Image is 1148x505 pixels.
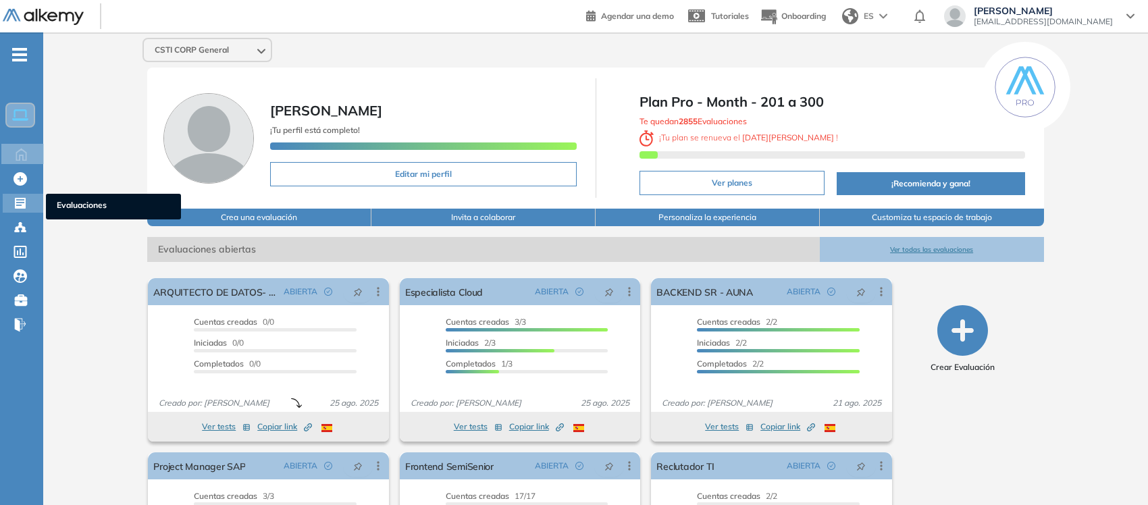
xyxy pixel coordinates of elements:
[846,455,876,477] button: pushpin
[57,199,170,214] span: Evaluaciones
[270,162,576,186] button: Editar mi perfil
[194,491,257,501] span: Cuentas creadas
[509,421,564,433] span: Copiar link
[575,462,583,470] span: check-circle
[454,419,502,435] button: Ver tests
[343,281,373,302] button: pushpin
[586,7,674,23] a: Agendar una demo
[825,424,835,432] img: ESP
[1080,440,1148,505] iframe: Chat Widget
[864,10,874,22] span: ES
[155,45,229,55] span: CSTI CORP General
[604,286,614,297] span: pushpin
[697,491,777,501] span: 2/2
[153,278,278,305] a: ARQUITECTO DE DATOS- KOMATZU
[194,338,244,348] span: 0/0
[604,460,614,471] span: pushpin
[705,419,754,435] button: Ver tests
[837,172,1024,195] button: ¡Recomienda y gana!
[194,358,244,369] span: Completados
[760,421,815,433] span: Copiar link
[697,317,777,327] span: 2/2
[760,419,815,435] button: Copiar link
[827,397,887,409] span: 21 ago. 2025
[509,419,564,435] button: Copiar link
[202,419,251,435] button: Ver tests
[575,288,583,296] span: check-circle
[446,358,496,369] span: Completados
[353,286,363,297] span: pushpin
[194,338,227,348] span: Iniciadas
[446,317,509,327] span: Cuentas creadas
[931,305,995,373] button: Crear Evaluación
[787,286,820,298] span: ABIERTA
[711,11,749,21] span: Tutoriales
[827,288,835,296] span: check-circle
[640,130,654,147] img: clock-svg
[697,358,747,369] span: Completados
[640,116,747,126] span: Te quedan Evaluaciones
[194,317,257,327] span: Cuentas creadas
[257,419,312,435] button: Copiar link
[879,14,887,19] img: arrow
[594,455,624,477] button: pushpin
[974,5,1113,16] span: [PERSON_NAME]
[974,16,1113,27] span: [EMAIL_ADDRESS][DOMAIN_NAME]
[596,209,820,226] button: Personaliza la experiencia
[446,338,496,348] span: 2/3
[656,397,778,409] span: Creado por: [PERSON_NAME]
[846,281,876,302] button: pushpin
[3,9,84,26] img: Logo
[446,358,513,369] span: 1/3
[535,286,569,298] span: ABIERTA
[324,462,332,470] span: check-circle
[573,424,584,432] img: ESP
[270,125,360,135] span: ¡Tu perfil está completo!
[656,452,714,479] a: Reclutador TI
[446,317,526,327] span: 3/3
[820,209,1044,226] button: Customiza tu espacio de trabajo
[446,338,479,348] span: Iniciadas
[827,462,835,470] span: check-circle
[324,397,384,409] span: 25 ago. 2025
[321,424,332,432] img: ESP
[697,491,760,501] span: Cuentas creadas
[446,491,536,501] span: 17/17
[284,460,317,472] span: ABIERTA
[405,278,483,305] a: Especialista Cloud
[324,288,332,296] span: check-circle
[163,93,254,184] img: Foto de perfil
[601,11,674,21] span: Agendar una demo
[640,132,839,142] span: ¡ Tu plan se renueva el !
[575,397,635,409] span: 25 ago. 2025
[820,237,1044,262] button: Ver todas las evaluaciones
[760,2,826,31] button: Onboarding
[343,455,373,477] button: pushpin
[284,286,317,298] span: ABIERTA
[640,171,825,195] button: Ver planes
[594,281,624,302] button: pushpin
[697,338,730,348] span: Iniciadas
[12,53,27,56] i: -
[371,209,596,226] button: Invita a colaborar
[931,361,995,373] span: Crear Evaluación
[856,286,866,297] span: pushpin
[787,460,820,472] span: ABIERTA
[147,237,819,262] span: Evaluaciones abiertas
[147,209,371,226] button: Crea una evaluación
[270,102,382,119] span: [PERSON_NAME]
[1080,440,1148,505] div: Widget de chat
[640,92,1025,112] span: Plan Pro - Month - 201 a 300
[656,278,752,305] a: BACKEND SR - AUNA
[257,421,312,433] span: Copiar link
[697,358,764,369] span: 2/2
[405,397,527,409] span: Creado por: [PERSON_NAME]
[535,460,569,472] span: ABIERTA
[405,452,494,479] a: Frontend SemiSenior
[194,491,274,501] span: 3/3
[781,11,826,21] span: Onboarding
[856,460,866,471] span: pushpin
[697,317,760,327] span: Cuentas creadas
[353,460,363,471] span: pushpin
[194,317,274,327] span: 0/0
